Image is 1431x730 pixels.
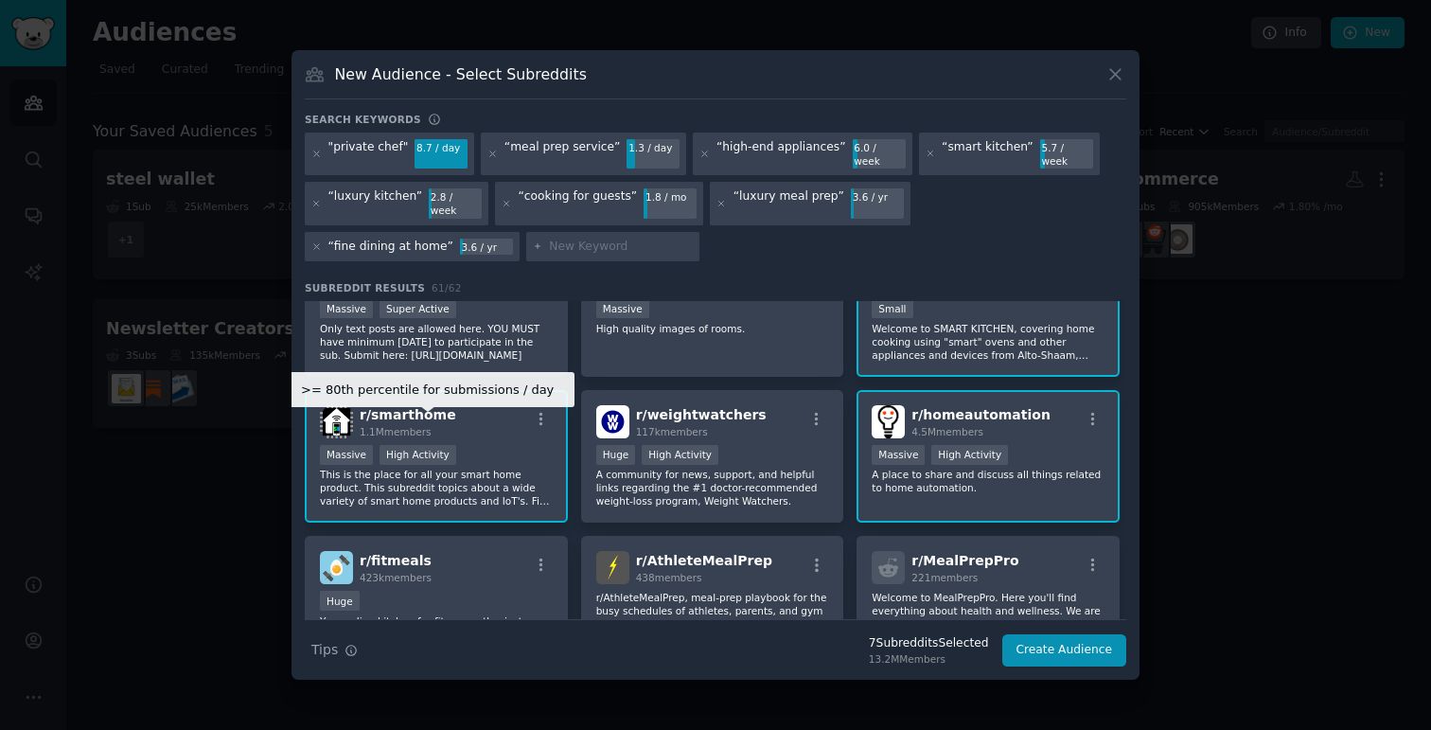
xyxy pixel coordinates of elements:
h3: Search keywords [305,113,421,126]
div: 3.6 / yr [460,239,513,256]
span: r/ fitmeals [360,553,432,568]
span: Subreddit Results [305,281,425,294]
img: fitmeals [320,551,353,584]
img: AthleteMealPrep [596,551,629,584]
div: Massive [596,298,649,318]
span: 4.5M members [911,426,983,437]
span: 1.1M members [360,426,432,437]
span: r/ AthleteMealPrep [636,553,772,568]
div: “luxury meal prep” [733,188,844,219]
div: “high-end appliances” [716,139,846,169]
p: This is the place for all your smart home product. This subreddit topics about a wide variety of ... [320,468,553,507]
button: Create Audience [1002,634,1127,667]
div: 5.7 / week [1040,139,1093,169]
span: 117k members [636,426,708,437]
div: 3.6 / yr [851,188,904,205]
div: Massive [320,298,373,318]
div: 2.8 / week [429,188,482,219]
div: 7 Subreddit s Selected [869,635,989,652]
div: Huge [320,591,360,611]
p: Your online kitchen for fitness enthusiasts, people looking to eat healthier, and the like. [320,614,553,641]
div: 8.7 / day [415,139,468,156]
p: Only text posts are allowed here. YOU MUST have minimum [DATE] to participate in the sub. Submit ... [320,322,553,362]
div: “cooking for guests” [518,188,637,219]
p: Welcome to MealPrepPro. Here you'll find everything about health and wellness. We are sharing tas... [872,591,1104,631]
div: High Activity [380,445,456,465]
p: r/AthleteMealPrep, meal-prep playbook for the busy schedules of athletes, parents, and gym regula... [596,591,829,631]
div: High Activity [642,445,718,465]
span: r/ homeautomation [911,407,1051,422]
div: Small [872,298,912,318]
span: 438 members [636,572,702,583]
div: "private chef" [328,139,409,169]
input: New Keyword [549,239,693,256]
div: Massive [320,445,373,465]
img: homeautomation [872,405,905,438]
div: “smart kitchen” [942,139,1033,169]
div: Massive [872,445,925,465]
img: smarthome [320,405,353,438]
img: weightwatchers [596,405,629,438]
span: Tips [311,640,338,660]
div: 6.0 / week [853,139,906,169]
div: “luxury kitchen” [328,188,422,219]
div: 13.2M Members [869,652,989,666]
p: A place to share and discuss all things related to home automation. [872,468,1104,494]
div: “fine dining at home” [328,239,453,256]
div: 1.8 / mo [644,188,697,205]
span: 423k members [360,572,432,583]
p: Welcome to SMART KITCHEN, covering home cooking using "smart" ovens and other appliances and devi... [872,322,1104,362]
span: 61 / 62 [432,282,462,294]
div: Super Active [380,298,456,318]
p: High quality images of rooms. [596,322,829,335]
span: 221 members [911,572,978,583]
span: r/ smarthome [360,407,456,422]
h3: New Audience - Select Subreddits [335,64,587,84]
span: r/ weightwatchers [636,407,767,422]
span: r/ MealPrepPro [911,553,1018,568]
div: 1.3 / day [627,139,680,156]
div: Huge [596,445,636,465]
button: Tips [305,633,364,667]
div: High Activity [931,445,1008,465]
div: “meal prep service” [504,139,621,169]
p: A community for news, support, and helpful links regarding the #1 doctor-recommended weight-loss ... [596,468,829,507]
